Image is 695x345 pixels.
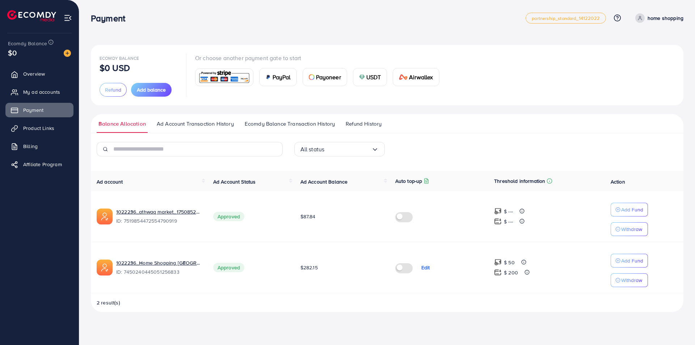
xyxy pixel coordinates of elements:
[611,203,648,216] button: Add Fund
[494,207,502,215] img: top-up amount
[5,121,73,135] a: Product Links
[395,177,422,185] p: Auto top-up
[245,120,335,128] span: Ecomdy Balance Transaction History
[611,254,648,268] button: Add Fund
[346,120,382,128] span: Refund History
[494,177,545,185] p: Threshold information
[526,13,606,24] a: partnership_standard_14122022
[116,259,202,266] a: 1022236_Home Shopping [GEOGRAPHIC_DATA]
[309,74,315,80] img: card
[116,259,202,276] div: <span class='underline'>1022236_Home Shopping Iraq_1734644293841</span></br>7450240445051256833
[300,144,325,155] span: All status
[300,264,318,271] span: $282.15
[23,70,45,77] span: Overview
[611,222,648,236] button: Withdraw
[23,106,43,114] span: Payment
[213,178,256,185] span: Ad Account Status
[100,55,139,61] span: Ecomdy Balance
[105,86,121,93] span: Refund
[621,256,643,265] p: Add Fund
[64,14,72,22] img: menu
[23,161,62,168] span: Affiliate Program
[359,74,365,80] img: card
[303,68,347,86] a: cardPayoneer
[7,10,56,21] img: logo
[8,47,17,58] span: $0
[294,142,385,156] div: Search for option
[366,73,381,81] span: USDT
[64,50,71,57] img: image
[621,225,642,233] p: Withdraw
[300,178,348,185] span: Ad Account Balance
[116,268,202,275] span: ID: 7450240445051256833
[265,74,271,80] img: card
[316,73,341,81] span: Payoneer
[532,16,600,21] span: partnership_standard_14122022
[97,209,113,224] img: ic-ads-acc.e4c84228.svg
[494,218,502,225] img: top-up amount
[116,217,202,224] span: ID: 7519854472554790919
[324,144,371,155] input: Search for option
[97,299,120,306] span: 2 result(s)
[621,205,643,214] p: Add Fund
[259,68,297,86] a: cardPayPal
[97,260,113,275] img: ic-ads-acc.e4c84228.svg
[504,268,518,277] p: $ 200
[213,212,244,221] span: Approved
[23,88,60,96] span: My ad accounts
[504,258,515,267] p: $ 50
[421,263,430,272] p: Edit
[353,68,387,86] a: cardUSDT
[664,312,690,340] iframe: Chat
[97,178,123,185] span: Ad account
[91,13,131,24] h3: Payment
[98,120,146,128] span: Balance Allocation
[100,63,130,72] p: $0 USD
[300,213,316,220] span: $87.84
[198,70,251,85] img: card
[5,103,73,117] a: Payment
[399,74,408,80] img: card
[213,263,244,272] span: Approved
[504,207,513,216] p: $ ---
[504,217,513,226] p: $ ---
[273,73,291,81] span: PayPal
[409,73,433,81] span: Airwallex
[195,54,445,62] p: Or choose another payment gate to start
[494,269,502,276] img: top-up amount
[611,273,648,287] button: Withdraw
[494,258,502,266] img: top-up amount
[195,68,253,86] a: card
[116,208,202,225] div: <span class='underline'>1022236_athwaq market_1750852684095</span></br>7519854472554790919
[648,14,683,22] p: home shopping
[100,83,127,97] button: Refund
[131,83,172,97] button: Add balance
[5,157,73,172] a: Affiliate Program
[5,139,73,153] a: Billing
[137,86,166,93] span: Add balance
[157,120,234,128] span: Ad Account Transaction History
[5,67,73,81] a: Overview
[23,143,38,150] span: Billing
[632,13,683,23] a: home shopping
[5,85,73,99] a: My ad accounts
[611,178,625,185] span: Action
[116,208,202,215] a: 1022236_athwaq market_1750852684095
[393,68,439,86] a: cardAirwallex
[621,276,642,285] p: Withdraw
[23,125,54,132] span: Product Links
[8,40,47,47] span: Ecomdy Balance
